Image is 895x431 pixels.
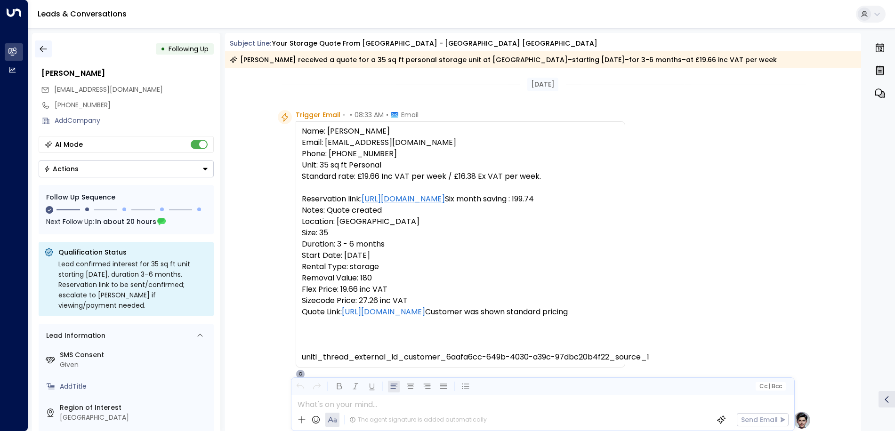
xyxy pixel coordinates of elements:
div: O [296,369,305,379]
img: profile-logo.png [792,411,811,430]
div: [GEOGRAPHIC_DATA] [60,413,210,423]
div: Lead Information [43,331,105,341]
span: • [386,110,388,120]
span: [EMAIL_ADDRESS][DOMAIN_NAME] [54,85,163,94]
button: Actions [39,160,214,177]
label: SMS Consent [60,350,210,360]
a: Leads & Conversations [38,8,127,19]
label: Region of Interest [60,403,210,413]
span: • [350,110,352,120]
div: AddTitle [60,382,210,391]
div: Actions [44,165,79,173]
span: Following Up [169,44,209,54]
pre: Name: [PERSON_NAME] Email: [EMAIL_ADDRESS][DOMAIN_NAME] Phone: [PHONE_NUMBER] Unit: 35 sq ft Pers... [302,126,619,363]
div: Button group with a nested menu [39,160,214,177]
div: [PHONE_NUMBER] [55,100,214,110]
div: • [161,40,165,57]
span: | [768,383,770,390]
div: The agent signature is added automatically [349,415,487,424]
a: [URL][DOMAIN_NAME] [362,193,445,205]
span: Trigger Email [296,110,340,120]
div: Next Follow Up: [46,216,206,227]
a: [URL][DOMAIN_NAME] [342,306,425,318]
div: Given [60,360,210,370]
button: Cc|Bcc [756,382,786,391]
div: Follow Up Sequence [46,192,206,202]
button: Undo [294,381,306,392]
span: Cc Bcc [759,383,782,390]
span: 08:33 AM [355,110,384,120]
div: Your storage quote from [GEOGRAPHIC_DATA] - [GEOGRAPHIC_DATA] [GEOGRAPHIC_DATA] [272,39,597,48]
div: AI Mode [55,140,83,149]
span: westwoodsy1981@gmail.com [54,85,163,95]
div: [PERSON_NAME] [41,68,214,79]
span: Email [401,110,419,120]
button: Redo [311,381,323,392]
p: Qualification Status [58,247,208,257]
span: In about 20 hours [95,216,156,227]
div: [DATE] [527,78,558,91]
div: AddCompany [55,116,214,126]
span: • [343,110,345,120]
div: [PERSON_NAME] received a quote for a 35 sq ft personal storage unit at [GEOGRAPHIC_DATA]–starting... [230,55,777,64]
div: Lead confirmed interest for 35 sq ft unit starting [DATE], duration 3–6 months. Reservation link ... [58,259,208,311]
span: Subject Line: [230,39,271,48]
